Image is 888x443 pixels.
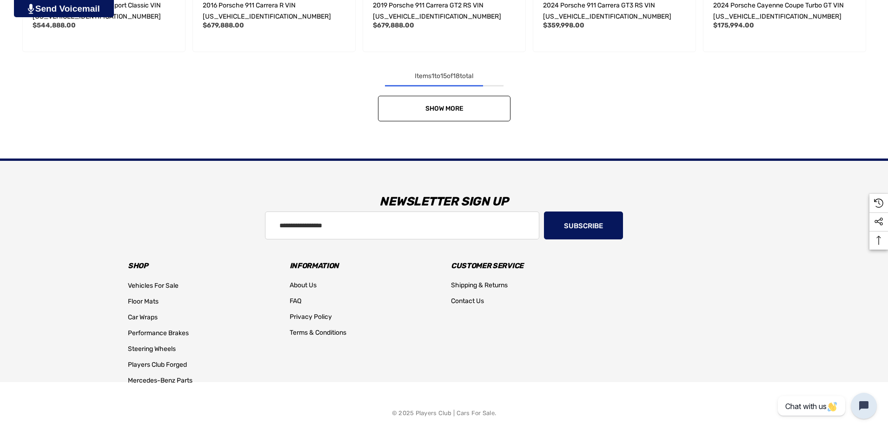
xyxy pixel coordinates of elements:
[203,1,331,20] span: 2016 Porsche 911 Carrera R VIN [US_VEHICLE_IDENTIFICATION_NUMBER]
[290,329,346,337] span: Terms & Conditions
[425,105,463,112] span: Show More
[431,72,434,80] span: 1
[440,72,447,80] span: 15
[33,1,161,20] span: 2023 Porsche 911 Carrera Sport Classic VIN [US_VEHICLE_IDENTIFICATION_NUMBER]
[869,236,888,245] svg: Top
[128,259,276,272] h3: Shop
[392,407,496,419] p: © 2025 Players Club | Cars For Sale.
[373,21,414,29] span: $679,888.00
[713,21,754,29] span: $175,994.00
[290,278,317,293] a: About Us
[451,281,508,289] span: Shipping & Returns
[451,293,484,309] a: Contact Us
[543,21,584,29] span: $359,998.00
[373,1,501,20] span: 2019 Porsche 911 Carrera GT2 RS VIN [US_VEHICLE_IDENTIFICATION_NUMBER]
[128,294,159,310] a: Floor Mats
[713,1,844,20] span: 2024 Porsche Cayenne Coupe Turbo GT VIN [US_VEHICLE_IDENTIFICATION_NUMBER]
[128,278,179,294] a: Vehicles For Sale
[128,329,189,337] span: Performance Brakes
[451,259,599,272] h3: Customer Service
[290,293,301,309] a: FAQ
[33,21,76,29] span: $544,888.00
[453,72,460,80] span: 18
[28,4,34,14] img: PjwhLS0gR2VuZXJhdG9yOiBHcmF2aXQuaW8gLS0+PHN2ZyB4bWxucz0iaHR0cDovL3d3dy53My5vcmcvMjAwMC9zdmciIHhtb...
[378,96,510,121] a: Show More
[128,377,192,384] span: Mercedes-Benz Parts
[121,188,767,216] h3: Newsletter Sign Up
[19,71,869,121] nav: pagination
[290,297,301,305] span: FAQ
[544,212,623,239] button: Subscribe
[290,309,332,325] a: Privacy Policy
[451,278,508,293] a: Shipping & Returns
[128,282,179,290] span: Vehicles For Sale
[128,310,158,325] a: Car Wraps
[19,71,869,82] div: Items to of total
[128,313,158,321] span: Car Wraps
[451,297,484,305] span: Contact Us
[128,341,176,357] a: Steering Wheels
[290,325,346,341] a: Terms & Conditions
[128,373,192,389] a: Mercedes-Benz Parts
[290,259,437,272] h3: Information
[874,217,883,226] svg: Social Media
[290,313,332,321] span: Privacy Policy
[203,21,244,29] span: $679,888.00
[128,298,159,305] span: Floor Mats
[128,325,189,341] a: Performance Brakes
[128,345,176,353] span: Steering Wheels
[543,1,671,20] span: 2024 Porsche 911 Carrera GT3 RS VIN [US_VEHICLE_IDENTIFICATION_NUMBER]
[874,198,883,208] svg: Recently Viewed
[128,357,187,373] a: Players Club Forged
[128,361,187,369] span: Players Club Forged
[290,281,317,289] span: About Us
